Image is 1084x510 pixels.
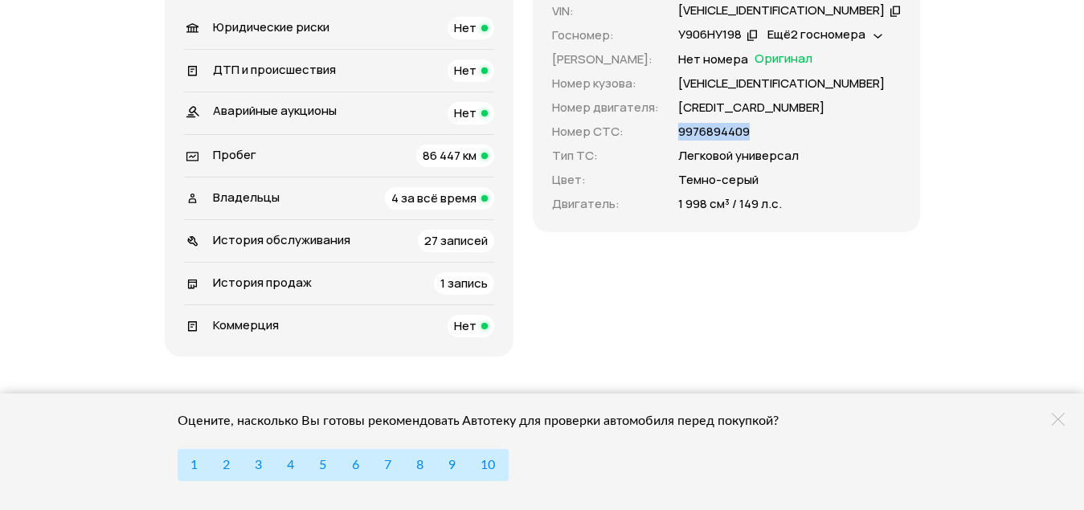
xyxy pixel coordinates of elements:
span: 86 447 км [423,147,477,164]
p: Нет номера [678,51,748,68]
span: 4 за всё время [391,190,477,206]
span: Нет [454,62,477,79]
span: Владельцы [213,189,280,206]
span: 27 записей [424,232,488,249]
p: VIN : [552,2,659,20]
span: Аварийные аукционы [213,102,337,119]
p: [PERSON_NAME] : [552,51,659,68]
button: 4 [274,449,307,481]
button: 2 [210,449,243,481]
div: У906НУ198 [678,27,742,43]
p: 1 998 см³ / 149 л.с. [678,195,782,213]
span: Нет [454,19,477,36]
p: 9976894409 [678,123,750,141]
span: Коммерция [213,316,279,333]
span: 1 запись [440,275,488,292]
span: Оригинал [755,51,812,68]
p: Номер двигателя : [552,99,659,116]
span: 9 [448,459,456,471]
p: Номер кузова : [552,75,659,92]
p: Двигатель : [552,195,659,213]
button: 5 [306,449,339,481]
button: 9 [436,449,468,481]
span: 8 [416,459,423,471]
span: 10 [481,459,495,471]
span: Пробег [213,146,256,163]
span: История обслуживания [213,231,350,248]
span: 6 [352,459,359,471]
button: 1 [178,449,211,481]
button: 6 [339,449,372,481]
div: [VEHICLE_IDENTIFICATION_NUMBER] [678,2,885,19]
p: Цвет : [552,171,659,189]
p: Легковой универсал [678,147,799,165]
p: [CREDIT_CARD_NUMBER] [678,99,824,116]
span: 5 [319,459,326,471]
p: [VEHICLE_IDENTIFICATION_NUMBER] [678,75,885,92]
span: Ещё 2 госномера [767,26,865,43]
span: 3 [255,459,262,471]
span: 2 [223,459,230,471]
p: Тип ТС : [552,147,659,165]
span: Нет [454,104,477,121]
p: Темно-серый [678,171,759,189]
span: 4 [287,459,294,471]
button: 10 [468,449,508,481]
p: Номер СТС : [552,123,659,141]
span: 1 [190,459,198,471]
span: 7 [384,459,391,471]
button: 8 [403,449,436,481]
span: ДТП и происшествия [213,61,336,78]
p: Госномер : [552,27,659,44]
button: 3 [242,449,275,481]
span: История продаж [213,274,312,291]
span: Юридические риски [213,18,329,35]
span: Нет [454,317,477,334]
div: Оцените, насколько Вы готовы рекомендовать Автотеку для проверки автомобиля перед покупкой? [178,413,800,429]
button: 7 [371,449,404,481]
